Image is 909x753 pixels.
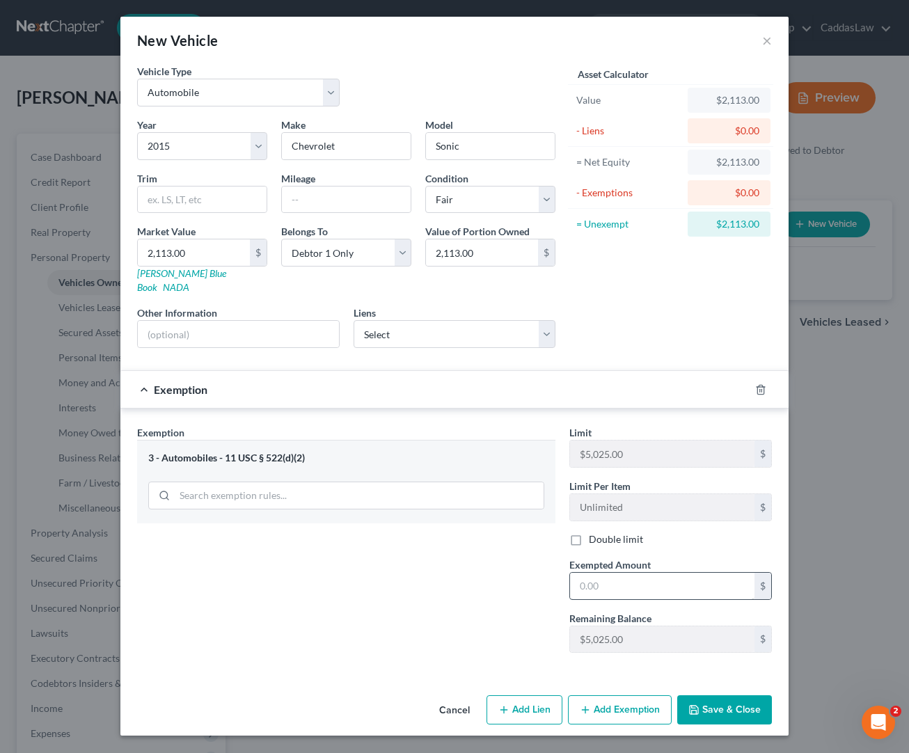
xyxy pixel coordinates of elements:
[576,93,681,107] div: Value
[699,186,759,200] div: $0.00
[754,441,771,467] div: $
[426,239,538,266] input: 0.00
[138,321,339,347] input: (optional)
[138,187,267,213] input: ex. LS, LT, etc
[426,133,555,159] input: ex. Altima
[281,171,315,186] label: Mileage
[569,479,631,493] label: Limit Per Item
[137,171,157,186] label: Trim
[862,706,895,739] iframe: Intercom live chat
[137,427,184,438] span: Exemption
[576,217,681,231] div: = Unexempt
[677,695,772,724] button: Save & Close
[137,31,218,50] div: New Vehicle
[354,306,376,320] label: Liens
[699,217,759,231] div: $2,113.00
[137,306,217,320] label: Other Information
[282,187,411,213] input: --
[137,64,191,79] label: Vehicle Type
[281,225,328,237] span: Belongs To
[754,573,771,599] div: $
[762,32,772,49] button: ×
[137,118,157,132] label: Year
[569,559,651,571] span: Exempted Amount
[570,494,754,521] input: --
[568,695,672,724] button: Add Exemption
[699,93,759,107] div: $2,113.00
[538,239,555,266] div: $
[281,119,306,131] span: Make
[578,67,649,81] label: Asset Calculator
[250,239,267,266] div: $
[890,706,901,717] span: 2
[487,695,562,724] button: Add Lien
[576,124,681,138] div: - Liens
[754,626,771,653] div: $
[163,281,189,293] a: NADA
[138,239,250,266] input: 0.00
[570,441,754,467] input: --
[148,452,544,465] div: 3 - Automobiles - 11 USC § 522(d)(2)
[175,482,544,509] input: Search exemption rules...
[282,133,411,159] input: ex. Nissan
[569,611,651,626] label: Remaining Balance
[754,494,771,521] div: $
[137,267,226,293] a: [PERSON_NAME] Blue Book
[570,573,754,599] input: 0.00
[425,118,453,132] label: Model
[569,427,592,438] span: Limit
[576,186,681,200] div: - Exemptions
[428,697,481,724] button: Cancel
[576,155,681,169] div: = Net Equity
[137,224,196,239] label: Market Value
[154,383,207,396] span: Exemption
[425,224,530,239] label: Value of Portion Owned
[699,155,759,169] div: $2,113.00
[570,626,754,653] input: --
[425,171,468,186] label: Condition
[589,532,643,546] label: Double limit
[699,124,759,138] div: $0.00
